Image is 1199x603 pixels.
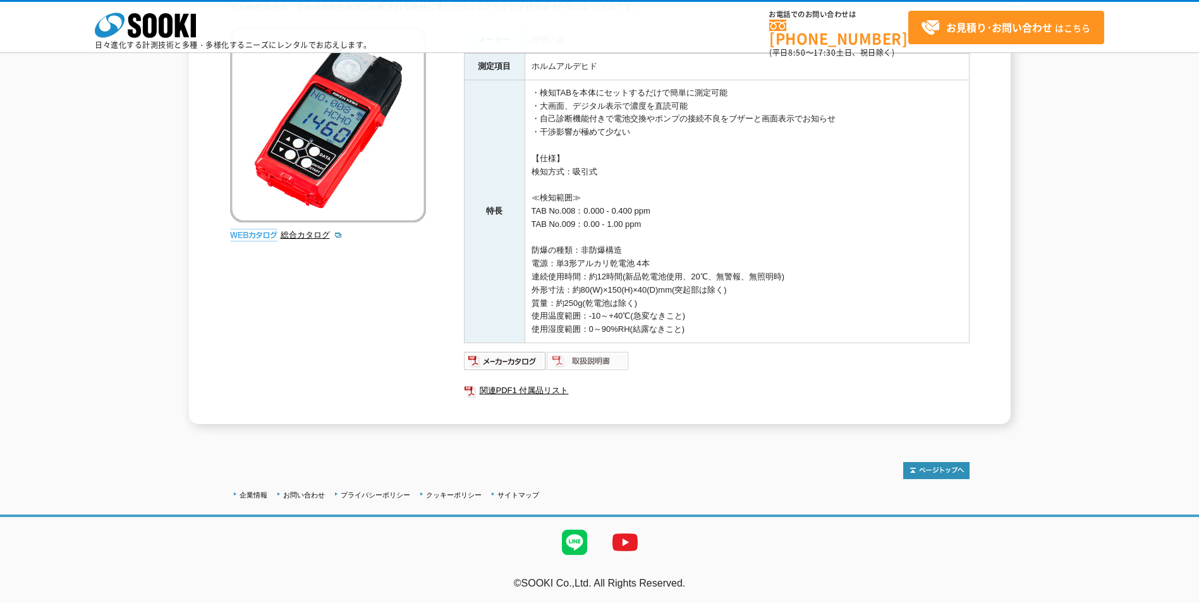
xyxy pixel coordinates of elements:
a: お見積り･お問い合わせはこちら [908,11,1104,44]
span: 8:50 [788,47,806,58]
a: テストMail [1150,591,1199,602]
img: webカタログ [230,229,277,241]
th: 特長 [464,80,525,343]
td: ・検知TABを本体にセットするだけで簡単に測定可能 ・大画面、デジタル表示で濃度を直読可能 ・自己診断機能付きで電池交換やポンプの接続不良をブザーと画面表示でお知らせ ・干渉影響が極めて少ない ... [525,80,969,343]
a: 企業情報 [240,491,267,499]
p: 日々進化する計測技術と多種・多様化するニーズにレンタルでお応えします。 [95,41,372,49]
th: 測定項目 [464,53,525,80]
a: 取扱説明書 [547,359,630,368]
a: 総合カタログ [281,230,343,240]
a: 関連PDF1 付属品リスト [464,382,970,399]
td: ホルムアルデヒド [525,53,969,80]
span: お電話でのお問い合わせは [769,11,908,18]
strong: お見積り･お問い合わせ [946,20,1052,35]
img: LINE [549,517,600,568]
a: サイトマップ [497,491,539,499]
img: メーカーカタログ [464,351,547,371]
img: ホルムアルデヒド検知器 FP-31 [230,27,426,222]
span: (平日 ～ 土日、祝日除く) [769,47,894,58]
img: YouTube [600,517,650,568]
img: トップページへ [903,462,970,479]
span: はこちら [921,18,1090,37]
a: クッキーポリシー [426,491,482,499]
span: 17:30 [813,47,836,58]
a: メーカーカタログ [464,359,547,368]
a: プライバシーポリシー [341,491,410,499]
img: 取扱説明書 [547,351,630,371]
a: [PHONE_NUMBER] [769,20,908,46]
a: お問い合わせ [283,491,325,499]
